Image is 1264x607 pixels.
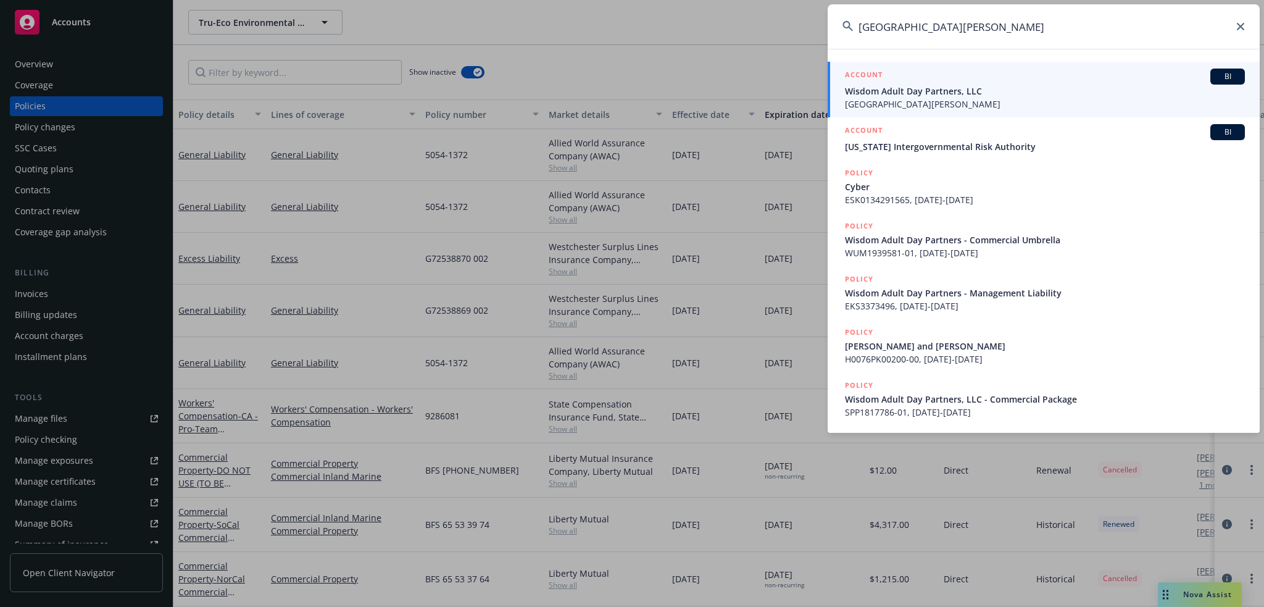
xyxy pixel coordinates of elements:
[828,372,1260,425] a: POLICYWisdom Adult Day Partners, LLC - Commercial PackageSPP1817786-01, [DATE]-[DATE]
[828,160,1260,213] a: POLICYCyberESK0134291565, [DATE]-[DATE]
[828,62,1260,117] a: ACCOUNTBIWisdom Adult Day Partners, LLC[GEOGRAPHIC_DATA][PERSON_NAME]
[845,69,883,83] h5: ACCOUNT
[828,319,1260,372] a: POLICY[PERSON_NAME] and [PERSON_NAME]H0076PK00200-00, [DATE]-[DATE]
[828,213,1260,266] a: POLICYWisdom Adult Day Partners - Commercial UmbrellaWUM1939581-01, [DATE]-[DATE]
[845,140,1245,153] span: [US_STATE] Intergovernmental Risk Authority
[845,353,1245,366] span: H0076PK00200-00, [DATE]-[DATE]
[845,233,1245,246] span: Wisdom Adult Day Partners - Commercial Umbrella
[845,85,1245,98] span: Wisdom Adult Day Partners, LLC
[845,406,1245,419] span: SPP1817786-01, [DATE]-[DATE]
[845,340,1245,353] span: [PERSON_NAME] and [PERSON_NAME]
[845,220,873,232] h5: POLICY
[1215,71,1240,82] span: BI
[845,287,1245,299] span: Wisdom Adult Day Partners - Management Liability
[828,4,1260,49] input: Search...
[845,326,873,338] h5: POLICY
[845,379,873,391] h5: POLICY
[845,180,1245,193] span: Cyber
[828,117,1260,160] a: ACCOUNTBI[US_STATE] Intergovernmental Risk Authority
[845,273,873,285] h5: POLICY
[845,246,1245,259] span: WUM1939581-01, [DATE]-[DATE]
[845,167,873,179] h5: POLICY
[845,393,1245,406] span: Wisdom Adult Day Partners, LLC - Commercial Package
[1215,127,1240,138] span: BI
[845,193,1245,206] span: ESK0134291565, [DATE]-[DATE]
[845,124,883,139] h5: ACCOUNT
[845,98,1245,111] span: [GEOGRAPHIC_DATA][PERSON_NAME]
[828,266,1260,319] a: POLICYWisdom Adult Day Partners - Management LiabilityEKS3373496, [DATE]-[DATE]
[845,299,1245,312] span: EKS3373496, [DATE]-[DATE]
